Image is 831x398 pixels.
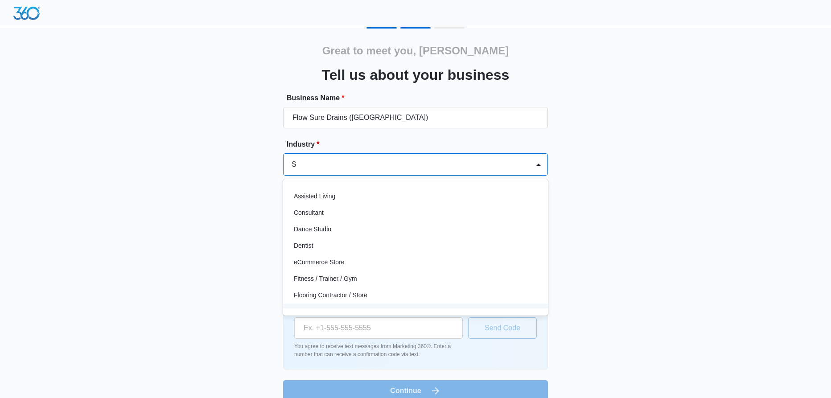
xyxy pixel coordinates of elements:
[287,93,551,103] label: Business Name
[294,274,357,283] p: Fitness / Trainer / Gym
[294,317,463,339] input: Ex. +1-555-555-5555
[322,43,509,59] h2: Great to meet you, [PERSON_NAME]
[283,107,548,128] input: e.g. Jane's Plumbing
[294,258,345,267] p: eCommerce Store
[287,139,551,150] label: Industry
[294,192,335,201] p: Assisted Living
[322,64,510,86] h3: Tell us about your business
[294,307,321,316] p: Franchise
[294,241,313,250] p: Dentist
[294,208,324,217] p: Consultant
[294,291,367,300] p: Flooring Contractor / Store
[294,342,463,358] p: You agree to receive text messages from Marketing 360®. Enter a number that can receive a confirm...
[294,225,331,234] p: Dance Studio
